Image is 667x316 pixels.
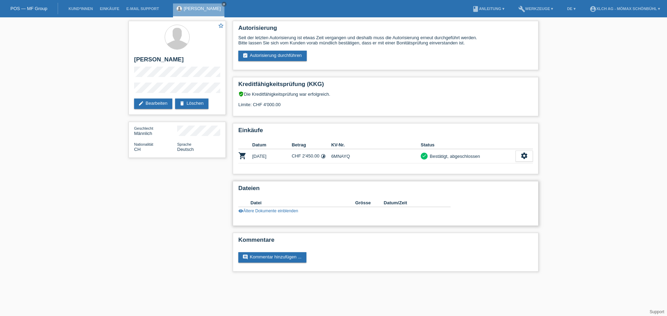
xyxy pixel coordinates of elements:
[65,7,96,11] a: Kund*innen
[238,237,533,247] h2: Kommentare
[238,208,298,213] a: visibilityÄltere Dokumente einblenden
[96,7,123,11] a: Einkäufe
[238,152,247,160] i: POSP00027647
[175,99,208,109] a: deleteLöschen
[563,7,579,11] a: DE ▾
[238,91,244,97] i: verified_user
[238,91,533,112] div: Die Kreditfähigkeitsprüfung war erfolgreich. Limite: CHF 4'000.00
[472,6,479,12] i: book
[10,6,47,11] a: POS — MF Group
[134,56,220,67] h2: [PERSON_NAME]
[134,99,172,109] a: editBearbeiten
[292,149,331,163] td: CHF 2'450.00
[218,23,224,30] a: star_border
[123,7,163,11] a: E-Mail Support
[252,149,292,163] td: [DATE]
[242,53,248,58] i: assignment_turned_in
[134,142,153,146] span: Nationalität
[238,185,533,195] h2: Dateien
[238,25,533,35] h2: Autorisierung
[250,199,355,207] th: Datei
[238,81,533,91] h2: Kreditfähigkeitsprüfung (KKG)
[238,127,533,137] h2: Einkäufe
[242,254,248,260] i: comment
[650,309,664,314] a: Support
[179,101,185,106] i: delete
[222,2,226,6] i: close
[134,126,177,136] div: Männlich
[134,147,141,152] span: Schweiz
[222,2,227,7] a: close
[520,152,528,160] i: settings
[184,6,221,11] a: [PERSON_NAME]
[238,252,306,263] a: commentKommentar hinzufügen ...
[218,23,224,29] i: star_border
[355,199,384,207] th: Grösse
[518,6,525,12] i: build
[384,199,441,207] th: Datum/Zeit
[177,147,194,152] span: Deutsch
[238,35,533,45] div: Seit der letzten Autorisierung ist etwas Zeit vergangen und deshalb muss die Autorisierung erneut...
[428,153,480,160] div: Bestätigt, abgeschlossen
[331,149,421,163] td: 6MNAYQ
[590,6,596,12] i: account_circle
[252,141,292,149] th: Datum
[138,101,144,106] i: edit
[238,51,307,61] a: assignment_turned_inAutorisierung durchführen
[331,141,421,149] th: KV-Nr.
[421,141,516,149] th: Status
[422,153,427,158] i: check
[292,141,331,149] th: Betrag
[238,208,243,213] i: visibility
[515,7,557,11] a: buildWerkzeuge ▾
[177,142,191,146] span: Sprache
[469,7,508,11] a: bookAnleitung ▾
[134,126,153,130] span: Geschlecht
[586,7,664,11] a: account_circleXLCH AG - Mömax Schönbühl ▾
[321,154,326,159] i: Fixe Raten - Zinsübernahme durch Kunde (12 Raten)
